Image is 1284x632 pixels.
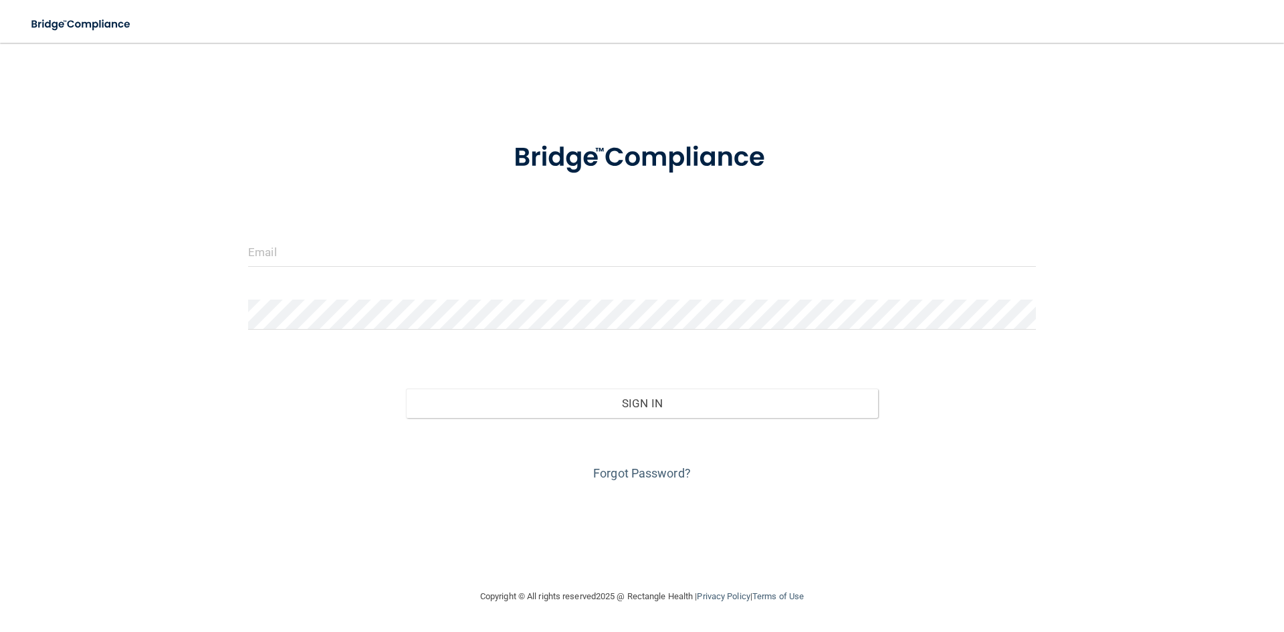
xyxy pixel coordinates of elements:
[593,466,691,480] a: Forgot Password?
[248,237,1036,267] input: Email
[20,11,143,38] img: bridge_compliance_login_screen.278c3ca4.svg
[697,591,750,601] a: Privacy Policy
[398,575,886,618] div: Copyright © All rights reserved 2025 @ Rectangle Health | |
[486,123,798,193] img: bridge_compliance_login_screen.278c3ca4.svg
[752,591,804,601] a: Terms of Use
[406,389,879,418] button: Sign In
